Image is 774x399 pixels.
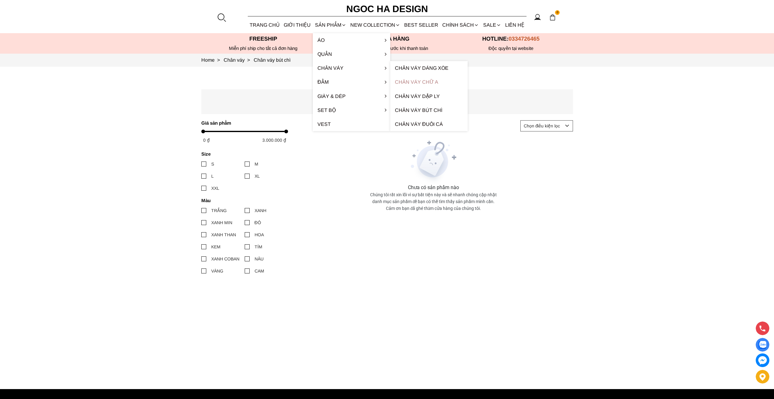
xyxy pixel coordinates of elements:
[390,75,468,89] a: Chân váy chữ A
[255,243,262,250] div: TÍM
[203,138,210,143] span: 0 ₫
[211,268,223,274] div: VÀNG
[759,341,766,349] img: Display image
[211,219,232,226] div: XANH MIN
[313,103,390,117] a: Set Bộ
[313,17,348,33] div: SẢN PHẨM
[348,17,402,33] a: NEW COLLECTION
[341,2,434,16] a: Ngoc Ha Design
[201,46,325,51] div: Miễn phí ship cho tất cả đơn hàng
[211,207,227,214] div: TRẮNG
[262,138,286,143] span: 3.000.000 ₫
[756,338,769,352] a: Display image
[390,89,468,103] a: Chân váy dập ly
[481,17,503,33] a: SALE
[549,14,556,21] img: img-CART-ICON-ksit0nf1
[201,151,284,157] h4: Size
[368,191,499,212] p: Chúng tôi rất xin lỗi vì sự bất tiện này và sẽ nhanh chóng cập nhật danh mục sản phẩm để bạn có t...
[211,243,221,250] div: KEM
[201,198,284,203] h4: Màu
[254,57,291,63] a: Link to Chân váy bút chì
[408,184,459,191] div: Chưa có sản phẩm nào
[282,17,313,33] a: GIỚI THIỆU
[211,231,236,238] div: XANH THAN
[255,231,264,238] div: HOA
[211,161,214,167] div: S
[503,17,526,33] a: LIÊN HỆ
[245,57,252,63] span: >
[313,61,390,75] a: Chân váy
[215,57,222,63] span: >
[224,57,254,63] a: Link to Chân váy
[390,117,468,131] a: Chân váy đuôi cá
[211,185,219,192] div: XXL
[440,17,481,33] div: Chính sách
[313,47,390,61] a: Quần
[201,95,573,109] p: Chân váy bút chì
[313,89,390,103] a: Giày & Dép
[255,268,264,274] div: CAM
[201,120,284,126] h4: Giá sản phẩm
[555,10,560,15] span: 0
[313,33,390,47] a: Áo
[211,255,239,262] div: XANH COBAN
[201,57,224,63] a: Link to Home
[402,17,440,33] a: BEST SELLER
[201,36,325,42] p: Freeship
[313,75,390,89] a: Đầm
[255,219,261,226] div: ĐỎ
[449,46,573,51] h6: Độc quyền tại website
[449,36,573,42] p: Hotline:
[756,353,769,367] a: messenger
[255,161,258,167] div: M
[248,17,282,33] a: TRANG CHỦ
[390,61,468,75] a: Chân váy dáng xòe
[255,255,264,262] div: NÂU
[313,117,390,131] a: Vest
[211,173,214,180] div: L
[255,173,260,180] div: XL
[255,207,266,214] div: XANH
[390,103,468,117] a: Chân váy bút chì
[509,36,540,42] span: 0334726465
[409,134,458,184] img: empty-product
